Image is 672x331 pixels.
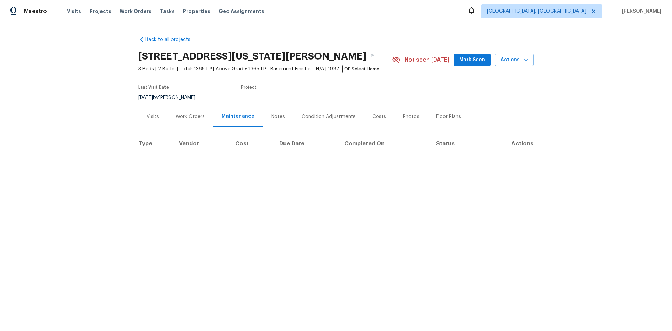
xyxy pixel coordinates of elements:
th: Vendor [173,134,230,153]
span: Actions [500,56,528,64]
div: Floor Plans [436,113,461,120]
div: Visits [147,113,159,120]
th: Completed On [339,134,430,153]
span: Not seen [DATE] [405,56,449,63]
span: Maestro [24,8,47,15]
span: Project [241,85,257,89]
th: Status [430,134,484,153]
span: Work Orders [120,8,152,15]
span: Mark Seen [459,56,485,64]
span: [GEOGRAPHIC_DATA], [GEOGRAPHIC_DATA] [487,8,586,15]
div: by [PERSON_NAME] [138,94,204,102]
th: Actions [484,134,534,153]
th: Due Date [274,134,339,153]
h2: [STREET_ADDRESS][US_STATE][PERSON_NAME] [138,53,366,60]
span: Tasks [160,9,175,14]
div: Costs [372,113,386,120]
span: 3 Beds | 2 Baths | Total: 1365 ft² | Above Grade: 1365 ft² | Basement Finished: N/A | 1987 [138,65,392,73]
div: ... [241,94,376,98]
span: [DATE] [138,95,153,100]
span: [PERSON_NAME] [619,8,661,15]
span: Visits [67,8,81,15]
button: Actions [495,54,534,67]
span: Projects [90,8,111,15]
button: Mark Seen [454,54,491,67]
div: Maintenance [222,113,254,120]
span: Last Visit Date [138,85,169,89]
th: Cost [230,134,274,153]
div: Work Orders [176,113,205,120]
span: Properties [183,8,210,15]
button: Copy Address [366,50,379,63]
div: Notes [271,113,285,120]
div: Photos [403,113,419,120]
div: Condition Adjustments [302,113,356,120]
span: Geo Assignments [219,8,264,15]
span: OD Select Home [342,65,381,73]
a: Back to all projects [138,36,205,43]
th: Type [138,134,173,153]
